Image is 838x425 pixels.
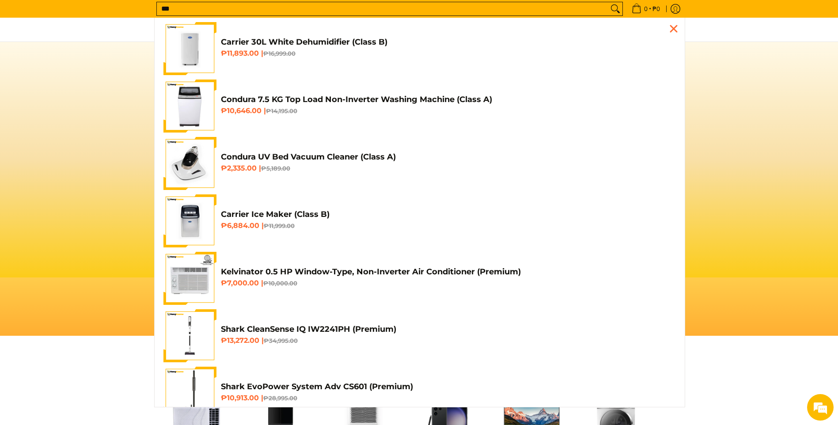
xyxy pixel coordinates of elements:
[163,309,676,362] a: shark-cleansense-cordless-stick-vacuum-front-full-view-mang-kosme Shark CleanSense IQ IW2241PH (P...
[263,395,297,402] del: ₱28,995.00
[221,95,676,105] h4: Condura 7.5 KG Top Load Non-Inverter Washing Machine (Class A)
[163,367,676,420] a: shark-evopower-wireless-vacuum-full-view-mang-kosme Shark EvoPower System Adv CS601 (Premium) ₱10...
[145,4,166,26] div: Minimize live chat window
[266,107,297,114] del: ₱14,195.00
[221,324,676,334] h4: Shark CleanSense IQ IW2241PH (Premium)
[163,80,676,133] a: condura-7.5kg-topload-non-inverter-washing-machine-class-c-full-view-mang-kosme Condura 7.5 KG To...
[163,252,216,305] img: Kelvinator 0.5 HP Window-Type, Non-Inverter Air Conditioner (Premium)
[163,309,216,362] img: shark-cleansense-cordless-stick-vacuum-front-full-view-mang-kosme
[163,194,676,247] a: Carrier Ice Maker (Class B) Carrier Ice Maker (Class B) ₱6,884.00 |₱11,999.00
[629,4,663,14] span: •
[651,6,661,12] span: ₱0
[263,50,296,57] del: ₱16,999.00
[163,252,676,305] a: Kelvinator 0.5 HP Window-Type, Non-Inverter Air Conditioner (Premium) Kelvinator 0.5 HP Window-Ty...
[221,37,676,47] h4: Carrier 30L White Dehumidifier (Class B)
[221,106,676,115] h6: ₱10,646.00 |
[264,222,295,229] del: ₱11,999.00
[163,22,676,75] a: carrier-30-liter-dehumidier-premium-full-view-mang-kosme Carrier 30L White Dehumidifier (Class B)...
[221,267,676,277] h4: Kelvinator 0.5 HP Window-Type, Non-Inverter Air Conditioner (Premium)
[163,22,216,75] img: carrier-30-liter-dehumidier-premium-full-view-mang-kosme
[221,152,676,162] h4: Condura UV Bed Vacuum Cleaner (Class A)
[221,221,676,230] h6: ₱6,884.00 |
[165,80,214,133] img: condura-7.5kg-topload-non-inverter-washing-machine-class-c-full-view-mang-kosme
[608,2,622,15] button: Search
[46,49,148,61] div: Chat with us now
[163,194,216,247] img: Carrier Ice Maker (Class B)
[163,137,216,190] img: Condura UV Bed Vacuum Cleaner (Class A)
[51,111,122,201] span: We're online!
[221,209,676,220] h4: Carrier Ice Maker (Class B)
[643,6,649,12] span: 0
[221,49,676,58] h6: ₱11,893.00 |
[163,137,676,190] a: Condura UV Bed Vacuum Cleaner (Class A) Condura UV Bed Vacuum Cleaner (Class A) ₱2,335.00 |₱5,189.00
[263,280,297,287] del: ₱10,000.00
[163,367,216,420] img: shark-evopower-wireless-vacuum-full-view-mang-kosme
[221,336,676,345] h6: ₱13,272.00 |
[4,241,168,272] textarea: Type your message and hit 'Enter'
[221,164,676,173] h6: ₱2,335.00 |
[261,165,290,172] del: ₱5,189.00
[221,279,676,288] h6: ₱7,000.00 |
[221,394,676,402] h6: ₱10,913.00 |
[221,382,676,392] h4: Shark EvoPower System Adv CS601 (Premium)
[264,337,298,344] del: ₱34,995.00
[667,22,680,35] div: Close pop up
